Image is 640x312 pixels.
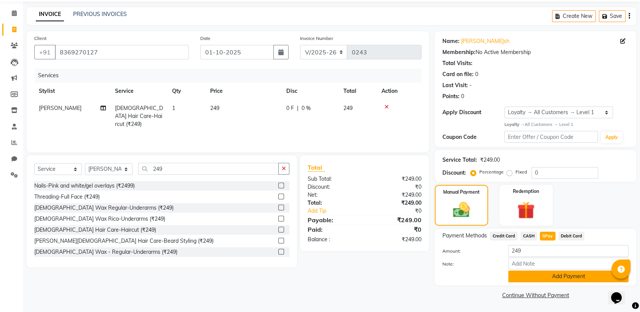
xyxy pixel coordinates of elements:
[475,70,478,78] div: 0
[508,258,629,269] input: Add Note
[443,189,480,196] label: Manual Payment
[504,121,629,128] div: All Customers → Level 1
[540,232,555,240] span: GPay
[504,131,597,143] input: Enter Offer / Coupon Code
[34,83,110,100] th: Stylist
[375,207,427,215] div: ₹0
[442,108,504,116] div: Apply Discount
[172,105,175,111] span: 1
[115,105,163,127] span: [DEMOGRAPHIC_DATA] Hair Care-Haircut (₹249)
[365,191,428,199] div: ₹249.00
[552,10,596,22] button: Create New
[480,156,500,164] div: ₹249.00
[442,48,476,56] div: Membership:
[302,207,375,215] a: Add Tip
[442,48,629,56] div: No Active Membership
[302,191,365,199] div: Net:
[442,59,472,67] div: Total Visits:
[168,83,206,100] th: Qty
[365,175,428,183] div: ₹249.00
[512,199,540,221] img: _gift.svg
[442,81,468,89] div: Last Visit:
[34,226,156,234] div: [DEMOGRAPHIC_DATA] Hair Care-Haircut (₹249)
[302,236,365,244] div: Balance :
[437,261,503,267] label: Note:
[442,156,477,164] div: Service Total:
[210,105,219,111] span: 249
[300,35,333,42] label: Invoice Number
[516,169,527,175] label: Fixed
[34,193,100,201] div: Threading-Full Face (₹249)
[302,183,365,191] div: Discount:
[365,225,428,234] div: ₹0
[34,45,56,59] button: +91
[286,104,294,112] span: 0 F
[365,183,428,191] div: ₹0
[448,200,475,220] img: _cash.svg
[34,182,135,190] div: Nails-Pink and white/gel overlays (₹2499)
[206,83,282,100] th: Price
[200,35,211,42] label: Date
[442,232,487,240] span: Payment Methods
[479,169,504,175] label: Percentage
[599,10,626,22] button: Save
[377,83,421,100] th: Action
[442,37,460,45] div: Name:
[308,164,325,172] span: Total
[608,282,632,304] iframe: chat widget
[365,215,428,224] div: ₹249.00
[302,225,365,234] div: Paid:
[469,81,472,89] div: -
[442,70,474,78] div: Card on file:
[282,83,339,100] th: Disc
[436,291,635,299] a: Continue Without Payment
[508,245,629,257] input: Amount
[504,122,525,127] strong: Loyalty →
[34,204,174,212] div: [DEMOGRAPHIC_DATA] Wax Regular-Underarms (₹249)
[442,169,466,177] div: Discount:
[34,35,46,42] label: Client
[35,68,427,83] div: Services
[461,92,464,100] div: 0
[339,83,377,100] th: Total
[34,237,214,245] div: [PERSON_NAME][DEMOGRAPHIC_DATA] Hair Care-Beard Styling (₹249)
[520,232,537,240] span: CASH
[34,248,177,256] div: [DEMOGRAPHIC_DATA] Wax - Regular-Underarms (₹249)
[508,271,629,282] button: Add Payment
[36,8,64,21] a: INVOICE
[490,232,517,240] span: Credit Card
[39,105,81,111] span: [PERSON_NAME]
[34,215,165,223] div: [DEMOGRAPHIC_DATA] Wax Rica-Underarms (₹249)
[138,163,279,175] input: Search or Scan
[601,132,622,143] button: Apply
[73,11,127,18] a: PREVIOUS INVOICES
[365,236,428,244] div: ₹249.00
[297,104,298,112] span: |
[442,92,460,100] div: Points:
[302,104,311,112] span: 0 %
[343,105,353,111] span: 249
[302,199,365,207] div: Total:
[55,45,189,59] input: Search by Name/Mobile/Email/Code
[302,175,365,183] div: Sub Total:
[437,248,503,255] label: Amount:
[559,232,585,240] span: Debit Card
[442,133,504,141] div: Coupon Code
[302,215,365,224] div: Payable:
[461,37,509,45] a: [PERSON_NAME]sh
[110,83,168,100] th: Service
[513,188,539,195] label: Redemption
[365,199,428,207] div: ₹249.00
